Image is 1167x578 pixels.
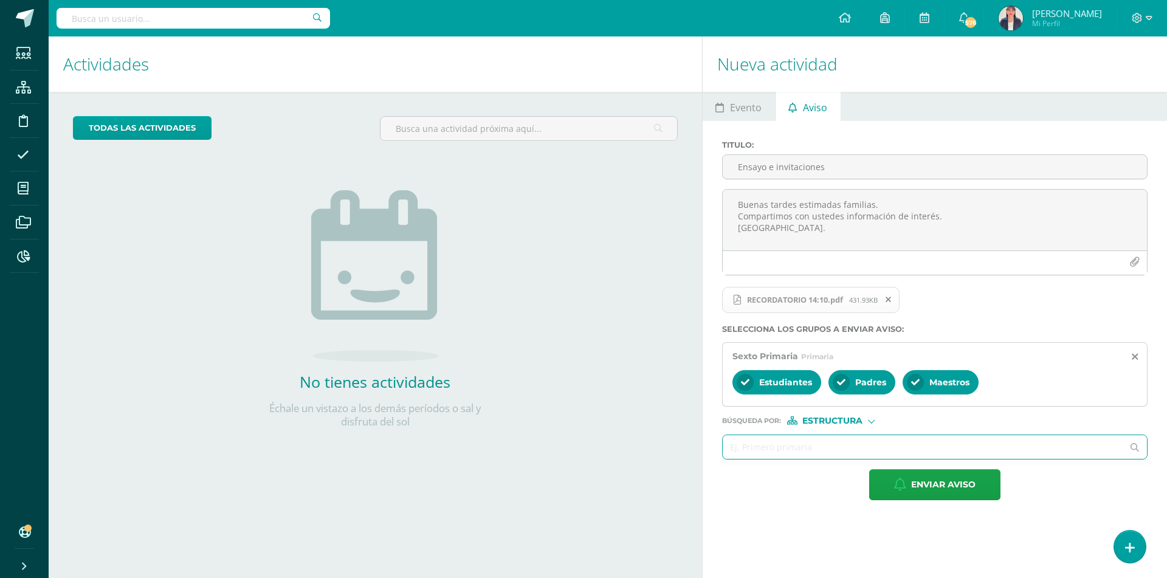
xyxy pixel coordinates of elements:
[63,36,687,92] h1: Actividades
[802,418,862,424] span: Estructura
[722,325,1148,334] label: Selecciona los grupos a enviar aviso :
[803,93,827,122] span: Aviso
[717,36,1152,92] h1: Nueva actividad
[723,155,1147,179] input: Titulo
[911,470,976,500] span: Enviar aviso
[723,435,1123,459] input: Ej. Primero primaria
[1032,7,1102,19] span: [PERSON_NAME]
[855,377,886,388] span: Padres
[964,16,977,29] span: 576
[380,117,676,140] input: Busca una actividad próxima aquí...
[1032,18,1102,29] span: Mi Perfil
[732,351,798,362] span: Sexto Primaria
[929,377,969,388] span: Maestros
[730,93,762,122] span: Evento
[849,295,878,304] span: 431.93KB
[253,371,497,392] h2: No tienes actividades
[253,402,497,428] p: Échale un vistazo a los demás períodos o sal y disfruta del sol
[311,190,439,362] img: no_activities.png
[722,287,900,314] span: RECORDATORIO 14:10.pdf
[741,295,849,304] span: RECORDATORIO 14:10.pdf
[703,92,775,121] a: Evento
[878,293,899,306] span: Remover archivo
[73,116,212,140] a: todas las Actividades
[787,416,878,425] div: [object Object]
[722,140,1148,150] label: Titulo :
[776,92,841,121] a: Aviso
[869,469,1000,500] button: Enviar aviso
[723,190,1147,250] textarea: Buenas tardes estimadas familias. Compartimos con ustedes información de interés. [GEOGRAPHIC_DATA].
[801,352,833,361] span: Primaria
[57,8,330,29] input: Busca un usuario...
[759,377,812,388] span: Estudiantes
[999,6,1023,30] img: 0ffcb52647a54a2841eb20d44d035e76.png
[722,418,781,424] span: Búsqueda por :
